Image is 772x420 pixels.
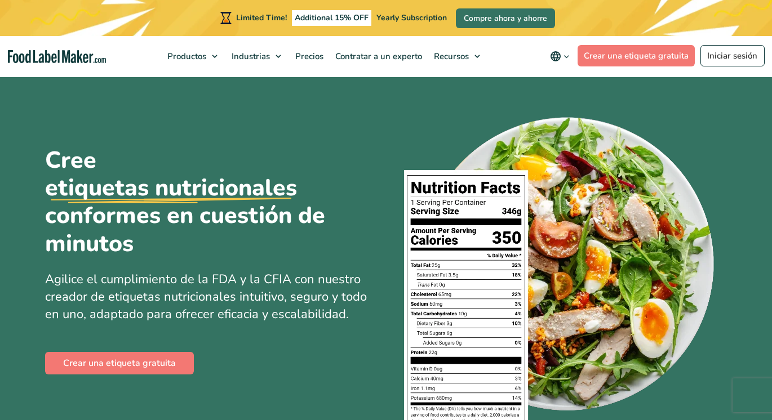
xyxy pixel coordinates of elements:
[330,36,425,77] a: Contratar a un experto
[45,174,297,202] u: etiquetas nutricionales
[292,51,325,62] span: Precios
[162,36,223,77] a: Productos
[428,36,486,77] a: Recursos
[228,51,271,62] span: Industrias
[226,36,287,77] a: Industrias
[45,352,194,374] a: Crear una etiqueta gratuita
[332,51,423,62] span: Contratar a un experto
[431,51,470,62] span: Recursos
[578,45,695,66] a: Crear una etiqueta gratuita
[236,12,287,23] span: Limited Time!
[290,36,327,77] a: Precios
[456,8,555,28] a: Compre ahora y ahorre
[700,45,765,66] a: Iniciar sesión
[164,51,207,62] span: Productos
[45,146,327,257] h1: Cree conformes en cuestión de minutos
[376,12,447,23] span: Yearly Subscription
[292,10,371,26] span: Additional 15% OFF
[45,271,367,323] span: Agilice el cumplimiento de la FDA y la CFIA con nuestro creador de etiquetas nutricionales intuit...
